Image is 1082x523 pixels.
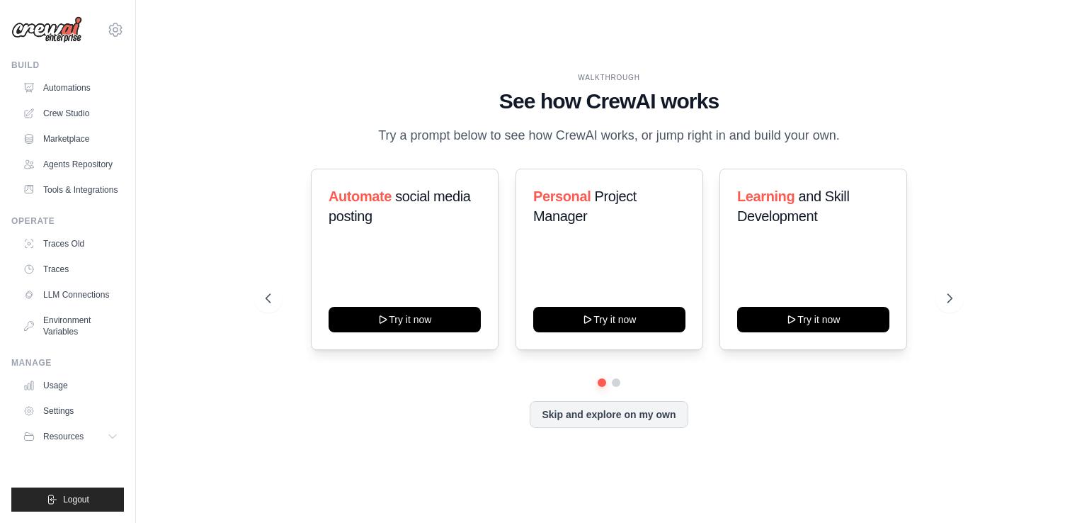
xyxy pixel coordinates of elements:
[11,488,124,512] button: Logout
[17,400,124,422] a: Settings
[266,72,952,83] div: WALKTHROUGH
[17,77,124,99] a: Automations
[371,125,847,146] p: Try a prompt below to see how CrewAI works, or jump right in and build your own.
[11,16,82,43] img: Logo
[63,494,89,505] span: Logout
[17,232,124,255] a: Traces Old
[17,258,124,281] a: Traces
[43,431,84,442] span: Resources
[533,189,637,224] span: Project Manager
[329,189,392,204] span: Automate
[737,189,795,204] span: Learning
[11,357,124,369] div: Manage
[17,309,124,343] a: Environment Variables
[17,283,124,306] a: LLM Connections
[530,401,688,428] button: Skip and explore on my own
[329,307,481,332] button: Try it now
[17,153,124,176] a: Agents Repository
[11,215,124,227] div: Operate
[17,102,124,125] a: Crew Studio
[533,189,591,204] span: Personal
[266,89,952,114] h1: See how CrewAI works
[11,60,124,71] div: Build
[17,128,124,150] a: Marketplace
[533,307,685,332] button: Try it now
[737,307,889,332] button: Try it now
[17,425,124,448] button: Resources
[329,189,471,224] span: social media posting
[17,179,124,201] a: Tools & Integrations
[17,374,124,397] a: Usage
